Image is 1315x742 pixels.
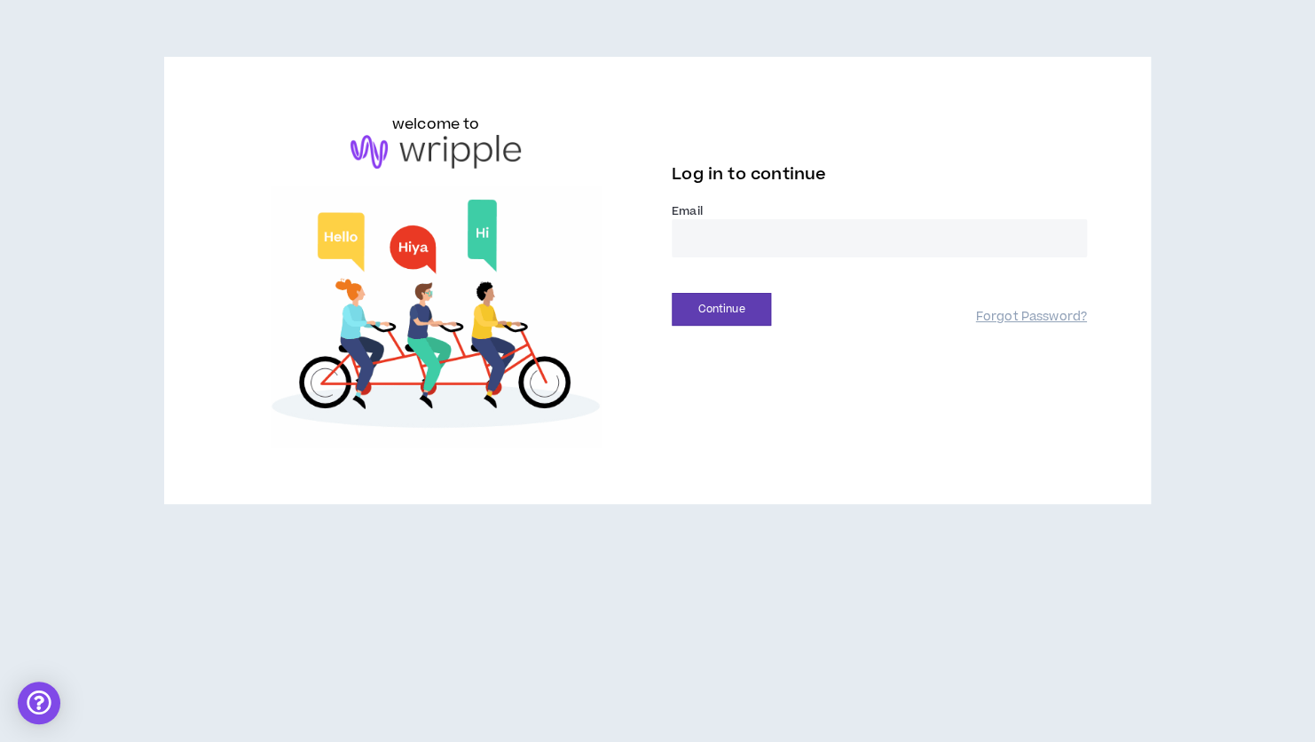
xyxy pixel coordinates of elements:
[672,293,771,326] button: Continue
[18,682,60,724] div: Open Intercom Messenger
[392,114,480,135] h6: welcome to
[672,203,1087,219] label: Email
[976,309,1087,326] a: Forgot Password?
[228,186,643,447] img: Welcome to Wripple
[350,135,521,169] img: logo-brand.png
[672,163,826,185] span: Log in to continue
